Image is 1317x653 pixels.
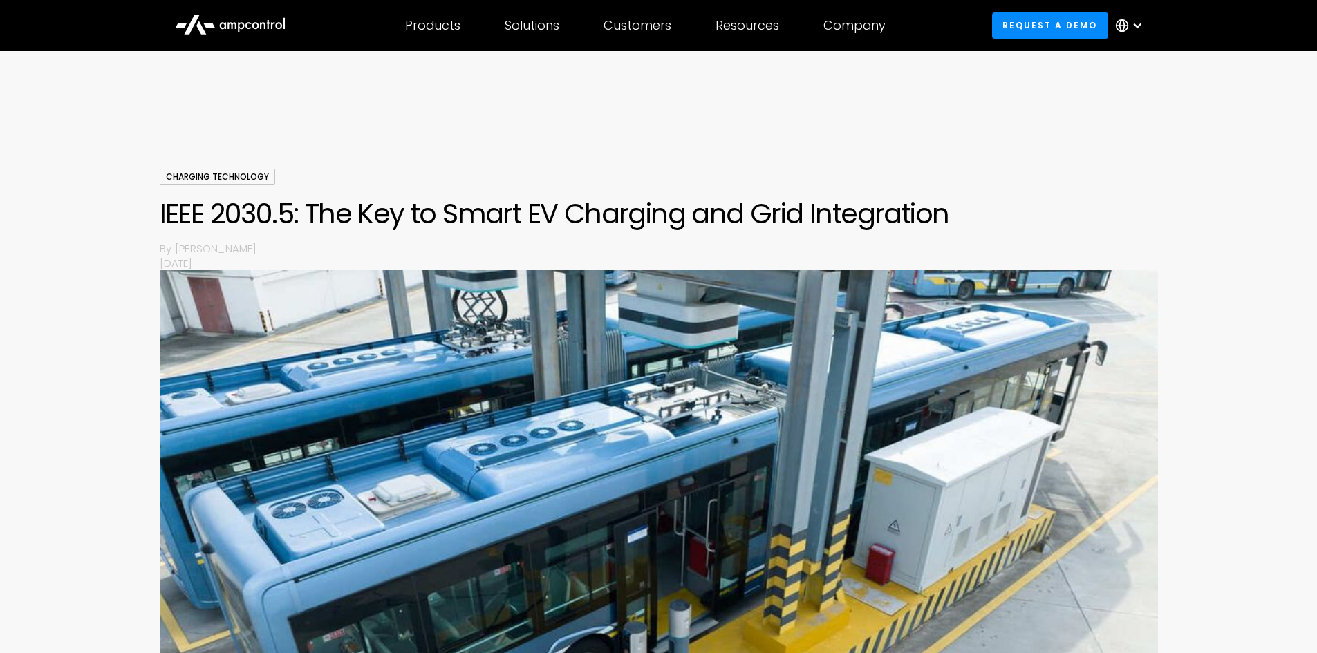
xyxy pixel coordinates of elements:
div: Products [405,18,460,33]
p: [PERSON_NAME] [175,241,1158,256]
div: Solutions [505,18,559,33]
div: Company [823,18,886,33]
h1: IEEE 2030.5: The Key to Smart EV Charging and Grid Integration [160,197,1158,230]
div: Resources [716,18,779,33]
p: By [160,241,175,256]
div: Customers [604,18,671,33]
p: [DATE] [160,256,1158,270]
a: Request a demo [992,12,1108,38]
div: Charging Technology [160,169,275,185]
